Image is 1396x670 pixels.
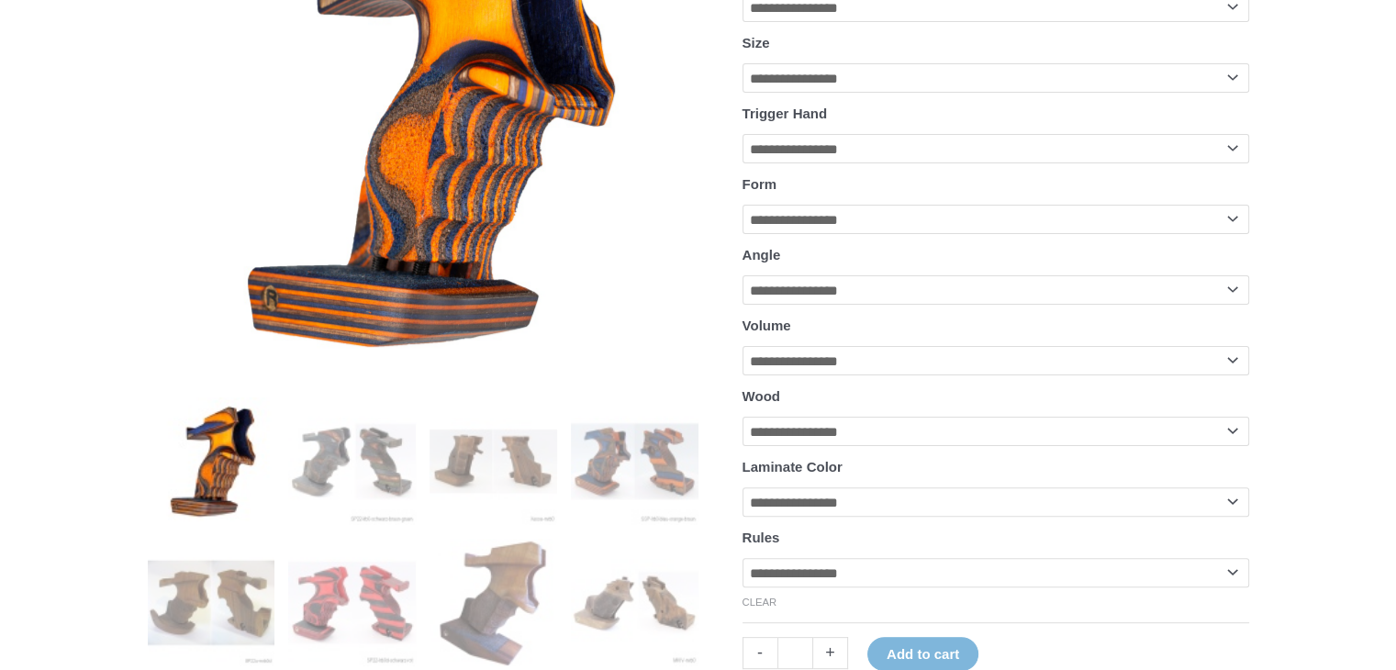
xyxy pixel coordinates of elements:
[148,539,275,666] img: Rink Grip for Sport Pistol - Image 5
[743,318,791,333] label: Volume
[813,637,848,669] a: +
[743,637,777,669] a: -
[430,397,557,525] img: Rink Grip for Sport Pistol - Image 3
[743,388,780,404] label: Wood
[743,35,770,50] label: Size
[743,530,780,545] label: Rules
[571,397,698,525] img: Rink Grip for Sport Pistol - Image 4
[148,397,275,525] img: Rink Grip for Sport Pistol
[571,539,698,666] img: Rink Sport Pistol Grip
[288,539,416,666] img: Rink Grip for Sport Pistol - Image 6
[743,597,777,608] a: Clear options
[743,176,777,192] label: Form
[743,459,843,475] label: Laminate Color
[743,106,828,121] label: Trigger Hand
[743,247,781,262] label: Angle
[777,637,813,669] input: Product quantity
[288,397,416,525] img: Rink Grip for Sport Pistol - Image 2
[430,539,557,666] img: Rink Grip for Sport Pistol - Image 7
